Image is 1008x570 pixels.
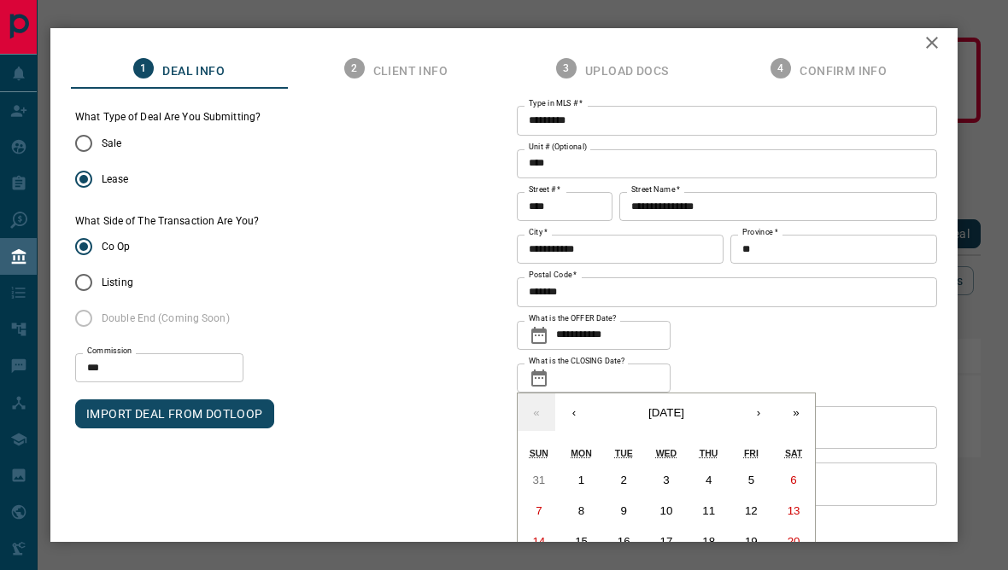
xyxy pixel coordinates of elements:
[700,448,718,458] abbr: Thursday
[518,465,560,496] button: August 31, 2025
[529,98,583,109] label: Type in MLS #
[745,504,758,517] abbr: September 12, 2025
[518,393,555,431] button: «
[555,393,593,431] button: ‹
[740,393,777,431] button: ›
[730,465,773,496] button: September 5, 2025
[560,496,603,526] button: September 8, 2025
[688,526,730,557] button: September 18, 2025
[742,227,777,238] label: Province
[660,535,673,548] abbr: September 17, 2025
[706,474,712,486] abbr: September 4, 2025
[529,313,616,324] label: What is the OFFER Date?
[702,535,715,548] abbr: September 18, 2025
[102,136,121,151] span: Sale
[688,496,730,526] button: September 11, 2025
[645,526,688,557] button: September 17, 2025
[730,526,773,557] button: September 19, 2025
[772,465,815,496] button: September 6, 2025
[141,62,147,74] text: 1
[75,214,259,229] label: What Side of The Transaction Are You?
[536,504,542,517] abbr: September 7, 2025
[529,184,560,195] label: Street #
[645,465,688,496] button: September 3, 2025
[578,474,584,486] abbr: September 1, 2025
[575,535,588,548] abbr: September 15, 2025
[162,64,225,79] span: Deal Info
[560,465,603,496] button: September 1, 2025
[618,535,630,548] abbr: September 16, 2025
[593,393,740,431] button: [DATE]
[748,474,754,486] abbr: September 5, 2025
[785,448,802,458] abbr: Saturday
[529,356,624,367] label: What is the CLOSING Date?
[744,448,759,458] abbr: Friday
[102,172,129,187] span: Lease
[660,504,673,517] abbr: September 10, 2025
[621,474,627,486] abbr: September 2, 2025
[578,504,584,517] abbr: September 8, 2025
[631,184,680,195] label: Street Name
[571,448,592,458] abbr: Monday
[730,496,773,526] button: September 12, 2025
[530,448,548,458] abbr: Sunday
[518,526,560,557] button: September 14, 2025
[75,110,261,125] legend: What Type of Deal Are You Submitting?
[688,465,730,496] button: September 4, 2025
[602,526,645,557] button: September 16, 2025
[656,448,677,458] abbr: Wednesday
[663,474,669,486] abbr: September 3, 2025
[602,496,645,526] button: September 9, 2025
[75,399,274,428] button: IMPORT DEAL FROM DOTLOOP
[529,142,587,153] label: Unit # (Optional)
[772,526,815,557] button: September 20, 2025
[102,275,133,290] span: Listing
[702,504,715,517] abbr: September 11, 2025
[772,496,815,526] button: September 13, 2025
[621,504,627,517] abbr: September 9, 2025
[529,270,577,281] label: Postal Code
[560,526,603,557] button: September 15, 2025
[87,346,132,357] label: Commission
[745,535,758,548] abbr: September 19, 2025
[529,227,548,238] label: City
[532,535,545,548] abbr: September 14, 2025
[102,311,230,326] span: Double End (Coming Soon)
[518,496,560,526] button: September 7, 2025
[532,474,545,486] abbr: August 31, 2025
[788,504,800,517] abbr: September 13, 2025
[788,535,800,548] abbr: September 20, 2025
[102,239,131,254] span: Co Op
[777,393,815,431] button: »
[602,465,645,496] button: September 2, 2025
[645,496,688,526] button: September 10, 2025
[615,448,633,458] abbr: Tuesday
[790,474,796,486] abbr: September 6, 2025
[648,406,684,419] span: [DATE]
